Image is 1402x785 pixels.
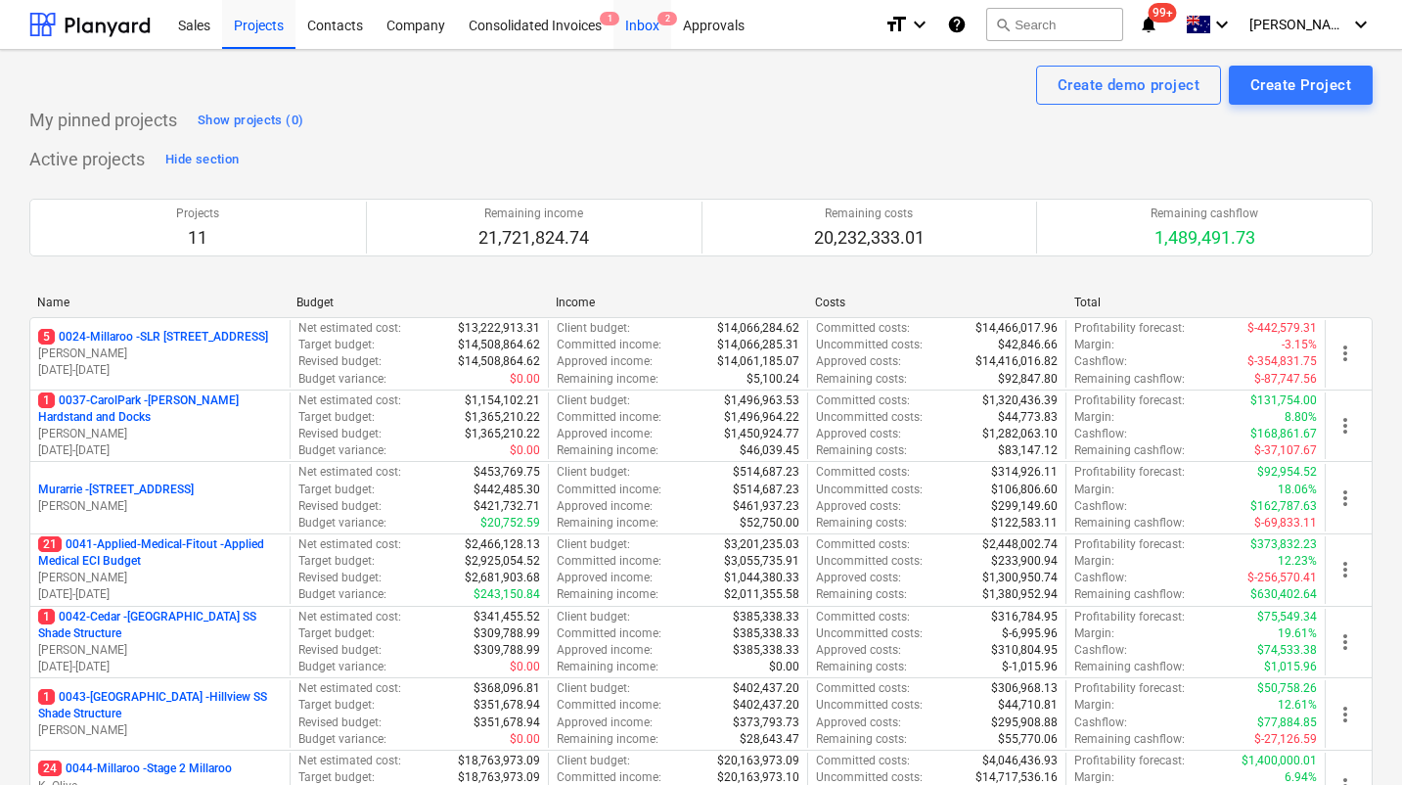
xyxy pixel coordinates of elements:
p: Revised budget : [298,642,382,659]
p: Uncommitted costs : [816,697,923,714]
p: $421,732.71 [474,498,540,515]
p: Committed costs : [816,609,910,625]
p: $1,282,063.10 [982,426,1058,442]
p: $0.00 [510,371,540,388]
span: 24 [38,761,62,776]
p: Margin : [1074,409,1114,426]
p: Uncommitted costs : [816,337,923,353]
div: Murarrie -[STREET_ADDRESS][PERSON_NAME] [38,482,282,515]
p: Committed income : [557,337,661,353]
p: $14,508,864.62 [458,353,540,370]
p: $1,320,436.39 [982,392,1058,409]
p: Approved costs : [816,642,901,659]
p: 12.61% [1278,697,1317,714]
p: Budget variance : [298,515,386,531]
p: 0024-Millaroo - SLR [STREET_ADDRESS] [38,329,268,346]
p: $83,147.12 [998,442,1058,459]
p: $310,804.95 [991,642,1058,659]
p: Net estimated cost : [298,320,401,337]
p: $106,806.60 [991,482,1058,498]
p: $306,968.13 [991,680,1058,697]
p: Uncommitted costs : [816,409,923,426]
span: more_vert [1334,630,1357,654]
p: Profitability forecast : [1074,753,1185,769]
span: 1 [38,392,55,408]
p: Remaining costs : [816,586,907,603]
span: search [995,17,1011,32]
p: Remaining income : [557,586,658,603]
p: Net estimated cost : [298,680,401,697]
p: $14,466,017.96 [975,320,1058,337]
p: $351,678.94 [474,697,540,714]
p: -3.15% [1282,337,1317,353]
p: Net estimated cost : [298,536,401,553]
p: Committed costs : [816,680,910,697]
div: Hide section [165,149,239,171]
p: $14,061,185.07 [717,353,799,370]
span: 99+ [1149,3,1177,23]
p: Budget variance : [298,659,386,675]
p: $1,365,210.22 [465,426,540,442]
p: $1,015.96 [1264,659,1317,675]
p: $0.00 [510,731,540,748]
div: 10037-CarolPark -[PERSON_NAME] Hardstand and Docks[PERSON_NAME][DATE]-[DATE] [38,392,282,460]
p: $453,769.75 [474,464,540,481]
p: $52,750.00 [740,515,799,531]
p: 0042-Cedar - [GEOGRAPHIC_DATA] SS Shade Structure [38,609,282,642]
p: Committed costs : [816,392,910,409]
p: Client budget : [557,609,630,625]
p: [DATE] - [DATE] [38,442,282,459]
p: Cashflow : [1074,498,1127,515]
span: 2 [657,12,677,25]
p: [PERSON_NAME] [38,498,282,515]
p: Uncommitted costs : [816,482,923,498]
div: Create Project [1250,72,1351,98]
span: 21 [38,536,62,552]
p: Remaining costs : [816,371,907,388]
p: 0037-CarolPark - [PERSON_NAME] Hardstand and Docks [38,392,282,426]
p: $122,583.11 [991,515,1058,531]
p: Revised budget : [298,426,382,442]
p: $-256,570.41 [1247,570,1317,586]
p: $5,100.24 [746,371,799,388]
p: Committed income : [557,553,661,570]
p: $92,954.52 [1257,464,1317,481]
p: $309,788.99 [474,642,540,659]
p: Approved income : [557,426,653,442]
i: keyboard_arrow_down [1349,13,1373,36]
p: $309,788.99 [474,625,540,642]
p: [PERSON_NAME] [38,570,282,586]
p: $368,096.81 [474,680,540,697]
p: $295,908.88 [991,715,1058,731]
p: $385,338.33 [733,642,799,659]
p: Revised budget : [298,570,382,586]
button: Show projects (0) [193,105,308,136]
p: Profitability forecast : [1074,609,1185,625]
p: $1,496,964.22 [724,409,799,426]
span: 5 [38,329,55,345]
p: $2,925,054.52 [465,553,540,570]
p: $-87,747.56 [1254,371,1317,388]
p: Committed costs : [816,536,910,553]
p: [PERSON_NAME] [38,722,282,739]
div: Total [1074,296,1318,309]
p: 21,721,824.74 [478,226,589,250]
p: $44,773.83 [998,409,1058,426]
p: Profitability forecast : [1074,392,1185,409]
p: 8.80% [1285,409,1317,426]
p: Revised budget : [298,715,382,731]
div: Create demo project [1058,72,1199,98]
p: $92,847.80 [998,371,1058,388]
p: Budget variance : [298,586,386,603]
p: 1,489,491.73 [1151,226,1258,250]
p: Budget variance : [298,731,386,748]
p: Committed income : [557,409,661,426]
span: [PERSON_NAME] [1249,17,1347,32]
p: $-1,015.96 [1002,659,1058,675]
p: $385,338.33 [733,609,799,625]
p: Client budget : [557,536,630,553]
div: 50024-Millaroo -SLR [STREET_ADDRESS][PERSON_NAME][DATE]-[DATE] [38,329,282,379]
p: $20,163,973.09 [717,753,799,769]
p: $373,793.73 [733,715,799,731]
span: more_vert [1334,414,1357,438]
